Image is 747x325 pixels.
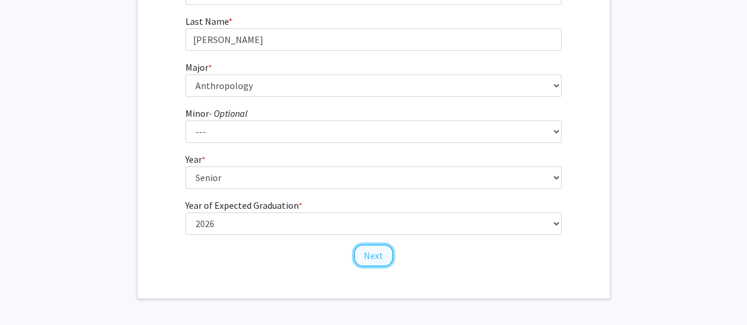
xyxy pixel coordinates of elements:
button: Next [354,244,393,267]
i: - Optional [209,107,247,119]
iframe: Chat [9,272,50,316]
label: Year [185,152,205,166]
label: Year of Expected Graduation [185,198,302,212]
span: Last Name [185,15,229,27]
label: Minor [185,106,247,120]
label: Major [185,60,212,74]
